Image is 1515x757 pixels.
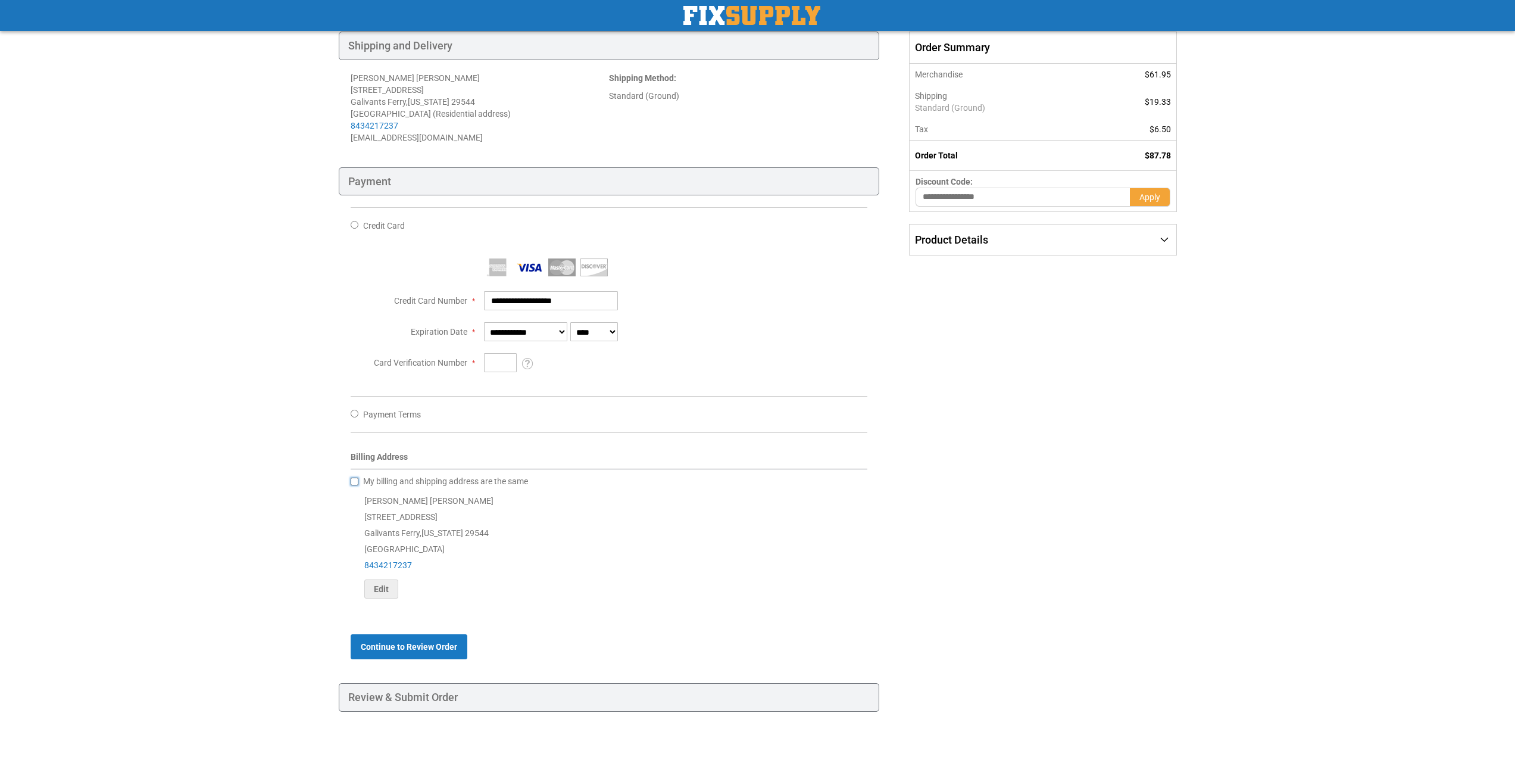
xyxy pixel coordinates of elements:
[1145,70,1171,79] span: $61.95
[1145,151,1171,160] span: $87.78
[910,64,1092,85] th: Merchandise
[339,167,880,196] div: Payment
[484,258,511,276] img: American Express
[548,258,576,276] img: MasterCard
[516,258,543,276] img: Visa
[339,32,880,60] div: Shipping and Delivery
[408,97,449,107] span: [US_STATE]
[363,221,405,230] span: Credit Card
[683,6,820,25] a: store logo
[909,32,1176,64] span: Order Summary
[351,121,398,130] a: 8434217237
[364,580,398,599] button: Edit
[1149,124,1171,134] span: $6.50
[351,133,483,142] span: [EMAIL_ADDRESS][DOMAIN_NAME]
[351,451,868,469] div: Billing Address
[411,327,467,337] span: Expiration Date
[609,73,676,83] strong: :
[1130,188,1170,207] button: Apply
[374,358,467,367] span: Card Verification Number
[1139,192,1160,202] span: Apply
[683,6,820,25] img: Fix Industrial Supply
[374,584,389,594] span: Edit
[339,683,880,712] div: Review & Submit Order
[910,119,1092,141] th: Tax
[363,410,421,419] span: Payment Terms
[351,634,467,659] button: Continue to Review Order
[915,91,947,101] span: Shipping
[915,102,1086,114] span: Standard (Ground)
[351,72,609,144] address: [PERSON_NAME] [PERSON_NAME] [STREET_ADDRESS] Galivants Ferry , 29544 [GEOGRAPHIC_DATA] (Residenti...
[394,296,467,306] span: Credit Card Number
[609,90,867,102] div: Standard (Ground)
[421,528,463,538] span: [US_STATE]
[916,177,973,186] span: Discount Code:
[361,642,457,652] span: Continue to Review Order
[915,151,958,160] strong: Order Total
[580,258,608,276] img: Discover
[1145,97,1171,107] span: $19.33
[351,493,868,599] div: [PERSON_NAME] [PERSON_NAME] [STREET_ADDRESS] Galivants Ferry , 29544 [GEOGRAPHIC_DATA]
[364,560,412,570] a: 8434217237
[915,233,988,246] span: Product Details
[609,73,674,83] span: Shipping Method
[363,476,528,486] span: My billing and shipping address are the same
